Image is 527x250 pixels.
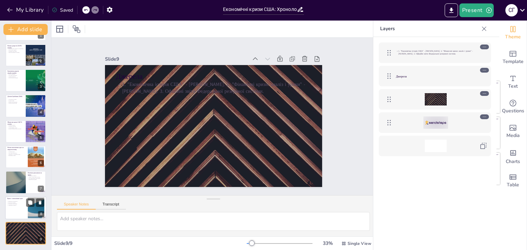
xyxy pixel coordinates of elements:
span: Position [72,25,81,33]
p: Зміни в монетарній політиці [28,177,44,178]
p: Банкрутства компаній [8,101,24,103]
div: Джерела [379,66,491,86]
div: 9 [5,222,46,245]
div: 5 [38,135,44,141]
div: Slide 9 / 9 [54,240,247,247]
p: Фінансова криза ([DATE]-[DATE]) [8,121,24,125]
p: Зростання безробіття [8,152,26,154]
div: 4 [5,95,46,117]
div: 9 [38,236,44,242]
div: 2 [38,58,44,64]
p: Інфляція та споживчий попит [8,154,26,155]
p: Джерела [131,43,320,113]
p: Висока інфляція [8,73,24,75]
div: 1 [38,33,44,39]
div: Add charts and graphs [499,144,527,168]
button: Export to PowerPoint [445,3,458,17]
span: Table [507,181,519,189]
p: Державне втручання [8,50,24,52]
div: Add a table [499,168,527,193]
div: Add text boxes [499,70,527,95]
p: Фінансова стабільність [7,201,26,202]
div: 2 [5,43,46,66]
p: Уроки для інвесторів [8,103,24,104]
span: Charts [506,158,520,165]
p: Layers [380,21,479,37]
p: Зростання безробіття [8,75,24,76]
span: Template [503,58,524,65]
div: 33 % [319,240,336,247]
div: 4 [38,109,44,115]
button: Transcript [96,202,126,210]
div: 3 [38,84,44,90]
p: Уроки з економічних криз [7,197,26,199]
div: Saved [52,7,73,13]
button: С Г [505,3,518,17]
button: My Library [5,4,47,15]
p: Економічне падіння [8,49,24,51]
p: Вплив Великої депресії на безробіття [8,48,24,49]
div: Layout [54,24,65,35]
p: Іпотечні кредити [8,124,24,126]
p: Політики реагування на кризи [28,172,44,176]
p: Важливість знань [8,155,26,157]
button: Duplicate Slide [26,198,34,207]
div: С Г [505,4,518,16]
button: Add slide [3,24,48,35]
button: Speaker Notes [57,202,96,210]
div: 8 [5,196,46,220]
p: Зниження ВВП [8,151,26,153]
div: https://cdn.sendsteps.com/images/logo/sendsteps_logo_white.pnghttps://cdn.sendsteps.com/images/lo... [379,112,491,133]
p: Падіння акцій [8,100,24,102]
button: Present [459,3,494,17]
div: Get real-time input from your audience [499,95,527,119]
p: 1. "Економічна історія США" - [PERSON_NAME]. 2. "Фінансові кризи: аналіз і уроки" - [PERSON_NAME]... [396,50,475,55]
input: Insert title [223,4,297,14]
p: 1. "Економічна історія США" - [PERSON_NAME]. 2. "Фінансові кризи: аналіз і уроки" - [PERSON_NAME]... [127,53,317,126]
p: Зміна економічної політики [8,52,24,53]
p: Довгострокові наслідки [8,77,24,78]
p: Стабілізаційні заходи [8,127,24,128]
p: Прозорість ринків [7,202,26,203]
span: Single View [348,241,371,246]
p: Економічна рецесія ([DATE]-[DATE]) [8,70,24,74]
button: Delete Slide [36,198,44,207]
div: 3 [5,69,46,92]
p: Зовнішні фактори [8,76,24,77]
p: Джерела [8,223,44,225]
div: 6 [38,160,44,166]
p: Глобальна рецесія [8,126,24,127]
div: Add images, graphics, shapes or video [499,119,527,144]
div: 5 [5,120,46,143]
div: Add ready made slides [499,45,527,70]
div: Slide 9 [127,25,265,75]
span: Questions [502,107,524,115]
div: 1. "Економічна історія США" - [PERSON_NAME]. 2. "Фінансові кризи: аналіз і уроки" - [PERSON_NAME]... [379,42,491,63]
div: 7 [5,171,46,193]
p: Спекуляції на ринку [8,99,24,100]
div: https://cdn.sendsteps.com/ai/full-width/ai15.jpg [379,89,491,110]
div: 7 [38,186,44,192]
span: Theme [505,33,521,41]
span: Media [506,132,520,139]
p: Велика депресія ([DATE]-[DATE]) [8,45,24,49]
div: 6 [5,146,46,168]
p: Своєчасне реагування [7,203,26,204]
p: Фінансові стимули [28,175,44,177]
p: Дотком бульбашка (2000) [8,96,24,98]
span: Text [508,83,518,90]
p: Джерела [396,74,475,78]
p: Вплив економічних криз на макроекономіку [8,147,26,150]
p: 1. "Економічна історія США" - [PERSON_NAME]. 2. "Фінансові кризи: аналіз і уроки" - [PERSON_NAME]... [8,225,44,227]
p: Регуляція фінансових ринків [28,178,44,179]
p: Відновлення довіри [28,179,44,180]
div: Change the overall theme [499,21,527,45]
div: 8 [38,211,44,217]
p: Уникнення помилок [7,204,26,206]
p: Контроль фінансових інститутів [8,128,24,129]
